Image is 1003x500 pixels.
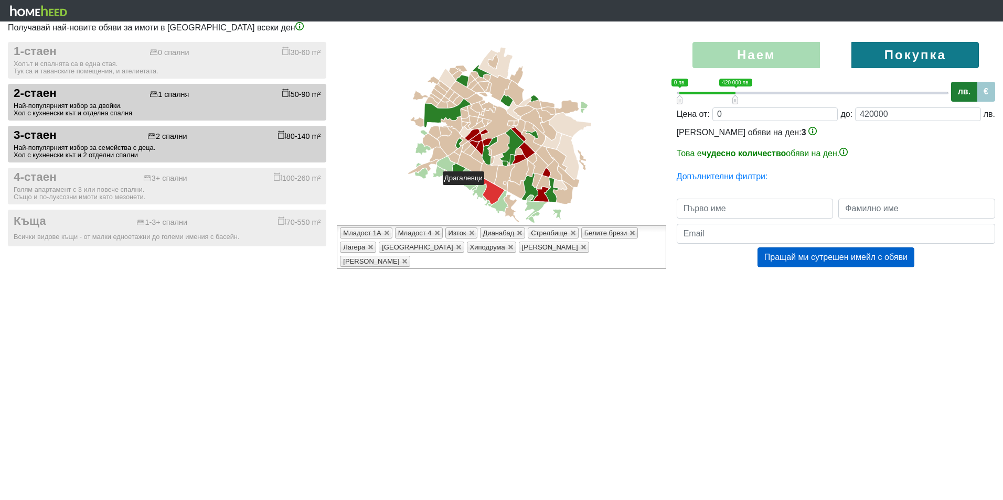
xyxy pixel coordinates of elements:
a: Допълнителни филтри: [677,172,768,181]
span: Белите брези [584,229,627,237]
span: [PERSON_NAME] [522,243,578,251]
span: 420 000 лв. [719,79,752,86]
input: Email [677,224,995,244]
div: Голям апартамент с 3 или повече спални. Също и по-луксозни имоти като мезонети. [14,186,321,201]
span: [PERSON_NAME] [343,257,399,265]
div: [PERSON_NAME] обяви на ден: [677,126,995,160]
input: Първо име [677,199,834,219]
button: 4-стаен 3+ спални 100-260 m² Голям апартамент с 3 или повече спални.Също и по-луксозни имоти като... [8,168,326,204]
div: Холът и спалнята са в една стая. Тук са и таванските помещения, и ателиетата. [14,60,321,75]
p: Това е обяви на ден. [677,147,995,160]
button: 3-стаен 2 спални 80-140 m² Най-популярният избор за семейства с деца.Хол с кухненски кът и 2 отде... [8,126,326,162]
label: лв. [951,82,977,102]
img: info-3.png [295,22,304,30]
span: 0 лв. [671,79,688,86]
label: Покупка [851,42,979,68]
img: info-3.png [839,148,848,156]
label: € [977,82,995,102]
div: 80-140 m² [278,131,321,141]
span: Младост 1А [343,229,381,237]
div: 30-60 m² [282,47,321,57]
b: чудесно количество [702,149,786,158]
div: 50-90 m² [282,89,321,99]
label: Наем [692,42,820,68]
div: до: [840,108,852,121]
div: Най-популярният избор за семейства с деца. Хол с кухненски кът и 2 отделни спални [14,144,321,159]
img: info-3.png [808,127,817,135]
span: Стрелбище [531,229,567,237]
span: Дианабад [483,229,515,237]
span: Хиподрума [470,243,505,251]
span: 2-стаен [14,86,57,101]
button: 2-стаен 1 спалня 50-90 m² Най-популярният избор за двойки.Хол с кухненски кът и отделна спалня [8,84,326,121]
input: Фамилно име [838,199,995,219]
div: 3+ спални [143,174,187,183]
div: Най-популярният избор за двойки. Хол с кухненски кът и отделна спалня [14,102,321,117]
div: Цена от: [677,108,710,121]
div: 100-260 m² [274,172,321,183]
div: Всички видове къщи - от малки едноетажни до големи имения с басейн. [14,233,321,241]
div: 0 спални [150,48,189,57]
span: 3-стаен [14,128,57,143]
span: 3 [802,128,806,137]
button: 1-стаен 0 спални 30-60 m² Холът и спалнята са в една стая.Тук са и таванските помещения, и ателие... [8,42,326,79]
div: 1-3+ спални [136,218,187,227]
button: Къща 1-3+ спални 70-550 m² Всички видове къщи - от малки едноетажни до големи имения с басейн. [8,210,326,246]
p: Получавай най-новите обяви за имоти в [GEOGRAPHIC_DATA] всеки ден [8,21,995,34]
span: 4-стаен [14,170,57,184]
div: 70-550 m² [278,216,321,227]
button: Пращай ми сутрешен имейл с обяви [757,247,914,267]
div: лв. [984,108,995,121]
span: Изток [449,229,466,237]
div: 2 спални [147,132,187,141]
span: Лагера [343,243,365,251]
div: 1 спалня [150,90,189,99]
span: [GEOGRAPHIC_DATA] [382,243,453,251]
span: 1-стаен [14,45,57,59]
span: Къща [14,214,46,229]
span: Младост 4 [398,229,432,237]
